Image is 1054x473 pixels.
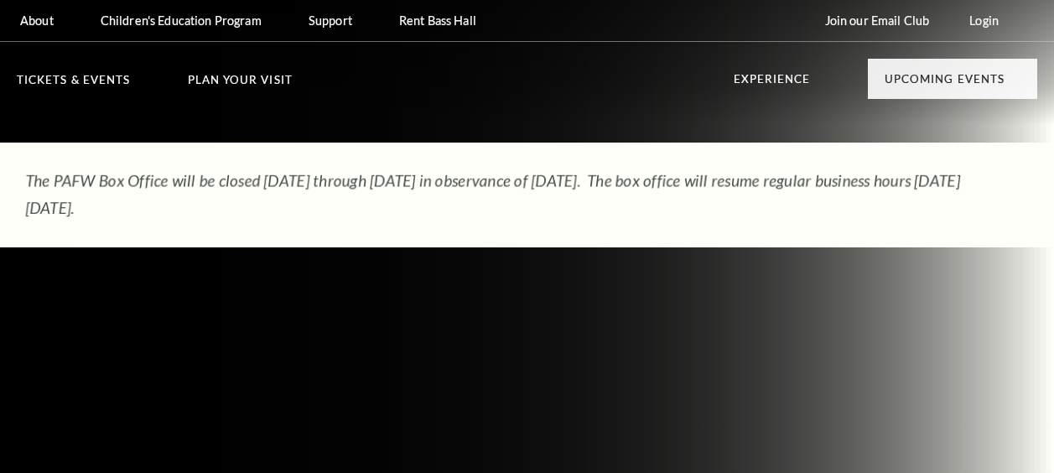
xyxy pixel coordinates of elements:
p: Plan Your Visit [188,75,293,95]
p: Support [309,13,352,28]
p: Upcoming Events [885,74,1005,94]
p: About [20,13,54,28]
p: Experience [734,74,811,94]
p: Rent Bass Hall [399,13,476,28]
em: The PAFW Box Office will be closed [DATE] through [DATE] in observance of [DATE]. The box office ... [25,171,960,217]
p: Tickets & Events [17,75,130,95]
p: Children's Education Program [101,13,262,28]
